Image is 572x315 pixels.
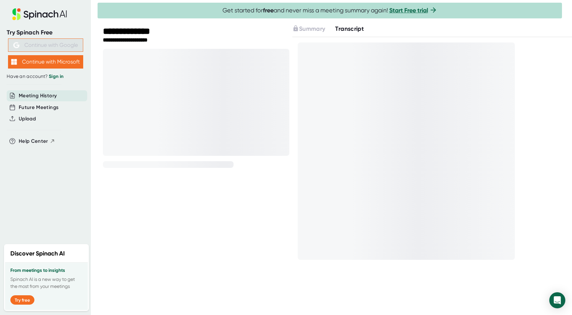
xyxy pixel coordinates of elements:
[7,29,84,36] div: Try Spinach Free
[549,292,565,308] div: Open Intercom Messenger
[19,104,58,111] button: Future Meetings
[10,268,83,273] h3: From meetings to insights
[292,24,325,33] button: Summary
[19,137,55,145] button: Help Center
[10,276,83,290] p: Spinach AI is a new way to get the most from your meetings
[10,295,34,305] button: Try free
[335,25,364,32] span: Transcript
[8,38,83,52] button: Continue with Google
[19,115,36,123] button: Upload
[8,55,83,69] button: Continue with Microsoft
[299,25,325,32] span: Summary
[7,74,84,80] div: Have an account?
[263,7,274,14] b: free
[389,7,428,14] a: Start Free trial
[19,92,57,100] button: Meeting History
[49,74,63,79] a: Sign in
[19,137,48,145] span: Help Center
[335,24,364,33] button: Transcript
[223,7,437,14] span: Get started for and never miss a meeting summary again!
[13,42,19,48] img: Aehbyd4JwY73AAAAAElFTkSuQmCC
[292,24,335,33] div: Upgrade to access
[10,249,65,258] h2: Discover Spinach AI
